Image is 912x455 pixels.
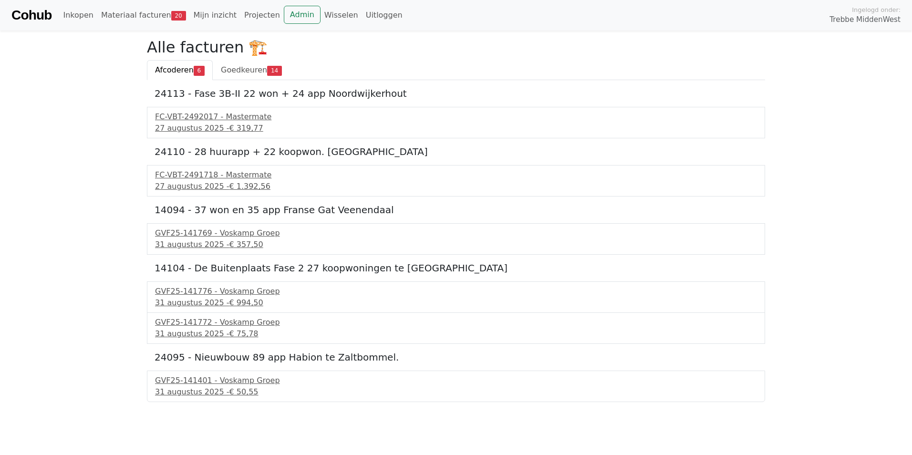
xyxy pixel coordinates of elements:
[155,65,194,74] span: Afcoderen
[155,123,757,134] div: 27 augustus 2025 -
[155,204,757,216] h5: 14094 - 37 won en 35 app Franse Gat Veenendaal
[155,169,757,181] div: FC-VBT-2491718 - Mastermate
[829,14,901,25] span: Trebbe MiddenWest
[155,375,757,398] a: GVF25-141401 - Voskamp Groep31 augustus 2025 -€ 50,55
[171,11,186,21] span: 20
[155,262,757,274] h5: 14104 - De Buitenplaats Fase 2 27 koopwoningen te [GEOGRAPHIC_DATA]
[362,6,406,25] a: Uitloggen
[221,65,267,74] span: Goedkeuren
[155,227,757,250] a: GVF25-141769 - Voskamp Groep31 augustus 2025 -€ 357,50
[229,329,258,338] span: € 75,78
[213,60,290,80] a: Goedkeuren14
[155,111,757,123] div: FC-VBT-2492017 - Mastermate
[284,6,321,24] a: Admin
[229,298,263,307] span: € 994,50
[155,169,757,192] a: FC-VBT-2491718 - Mastermate27 augustus 2025 -€ 1.392,56
[155,286,757,297] div: GVF25-141776 - Voskamp Groep
[240,6,284,25] a: Projecten
[852,5,901,14] span: Ingelogd onder:
[229,387,258,396] span: € 50,55
[190,6,241,25] a: Mijn inzicht
[59,6,97,25] a: Inkopen
[229,182,270,191] span: € 1.392,56
[155,239,757,250] div: 31 augustus 2025 -
[155,352,757,363] h5: 24095 - Nieuwbouw 89 app Habion te Zaltbommel.
[155,111,757,134] a: FC-VBT-2492017 - Mastermate27 augustus 2025 -€ 319,77
[321,6,362,25] a: Wisselen
[155,386,757,398] div: 31 augustus 2025 -
[155,227,757,239] div: GVF25-141769 - Voskamp Groep
[155,297,757,309] div: 31 augustus 2025 -
[229,240,263,249] span: € 357,50
[147,38,765,56] h2: Alle facturen 🏗️
[155,317,757,328] div: GVF25-141772 - Voskamp Groep
[155,317,757,340] a: GVF25-141772 - Voskamp Groep31 augustus 2025 -€ 75,78
[229,124,263,133] span: € 319,77
[155,146,757,157] h5: 24110 - 28 huurapp + 22 koopwon. [GEOGRAPHIC_DATA]
[155,286,757,309] a: GVF25-141776 - Voskamp Groep31 augustus 2025 -€ 994,50
[97,6,190,25] a: Materiaal facturen20
[194,66,205,75] span: 6
[267,66,282,75] span: 14
[11,4,52,27] a: Cohub
[155,375,757,386] div: GVF25-141401 - Voskamp Groep
[155,88,757,99] h5: 24113 - Fase 3B-II 22 won + 24 app Noordwijkerhout
[147,60,213,80] a: Afcoderen6
[155,181,757,192] div: 27 augustus 2025 -
[155,328,757,340] div: 31 augustus 2025 -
